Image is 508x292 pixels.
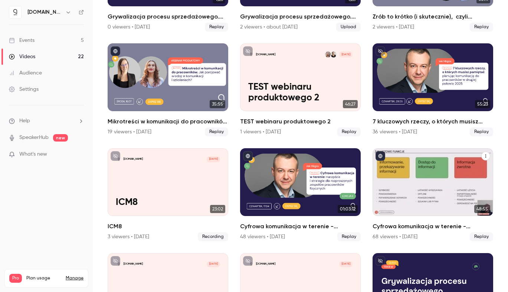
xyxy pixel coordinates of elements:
[373,23,414,31] div: 2 viewers • [DATE]
[240,43,361,136] li: TEST webinaru produktowego 2
[240,43,361,136] a: TEST webinaru produktowego 2[DOMAIN_NAME]Monika DudaAleksandra Grabarska-Furtak[DATE]TEST webinar...
[108,148,228,241] a: ICM8[DOMAIN_NAME][DATE]ICM823:02ICM83 viewers • [DATE]Recording
[124,262,143,266] p: [DOMAIN_NAME]
[108,117,228,126] h2: Mikrotreści w komunikacji do pracowników. Jak porcjować wiedzę w komunikacji i szkoleniach?
[373,148,493,241] li: Cyfrowa komunikacja w terenie - narzędzia i strategie dla rozproszonych zespołów pracowników fizy...
[26,275,61,281] span: Plan usage
[108,148,228,241] li: ICM8
[373,43,493,136] a: 55:237 kluczowych rzeczy, o których musisz pamiętać planując komunikację do pracowników w drugiej...
[248,82,353,103] p: TEST webinaru produktowego 2
[9,53,35,60] div: Videos
[240,222,361,231] h2: Cyfrowa komunikacja w terenie - narzędzia i strategie dla rozproszonych zespołów pracowników fizy...
[9,69,42,77] div: Audience
[376,256,385,266] button: unpublished
[9,37,35,44] div: Events
[240,117,361,126] h2: TEST webinaru produktowego 2
[470,232,493,241] span: Replay
[373,148,493,241] a: 48:55Cyfrowa komunikacja w terenie - narzędzia i strategie dla rozproszonych zespołów pracowników...
[470,23,493,31] span: Replay
[243,256,253,266] button: unpublished
[337,127,361,136] span: Replay
[53,134,68,142] span: new
[240,12,361,21] h2: Grywalizacja procesu sprzedażowego. Jak zbudować angażującą grę i motywować pracowników?
[339,261,353,267] span: [DATE]
[116,197,220,208] p: ICM8
[205,127,228,136] span: Replay
[111,46,120,56] button: published
[198,232,228,241] span: Recording
[325,52,331,57] img: Aleksandra Grabarska-Furtak
[336,23,361,31] span: Upload
[243,151,253,161] button: published
[331,52,337,57] img: Monika Duda
[108,128,151,136] div: 19 viewers • [DATE]
[19,150,47,158] span: What's new
[207,261,220,267] span: [DATE]
[243,46,253,56] button: unpublished
[9,6,21,18] img: quico.io
[19,117,30,125] span: Help
[19,134,49,142] a: SpeakerHub
[337,232,361,241] span: Replay
[66,275,83,281] a: Manage
[373,128,417,136] div: 36 viewers • [DATE]
[338,205,358,213] span: 01:03:12
[108,43,228,136] a: 35:55Mikrotreści w komunikacji do pracowników. Jak porcjować wiedzę w komunikacji i szkoleniach?1...
[256,53,275,57] p: [DOMAIN_NAME]
[373,222,493,231] h2: Cyfrowa komunikacja w terenie - narzędzia i strategie dla rozproszonych zespołów pracowników fizy...
[475,100,490,108] span: 55:23
[207,156,220,162] span: [DATE]
[373,117,493,126] h2: 7 kluczowych rzeczy, o których musisz pamiętać planując komunikację do pracowników w drugiej poło...
[108,222,228,231] h2: ICM8
[240,23,298,31] div: 2 viewers • about [DATE]
[240,233,285,240] div: 48 viewers • [DATE]
[376,151,385,161] button: published
[240,148,361,241] li: Cyfrowa komunikacja w terenie - narzędzia i strategie dla rozproszonych zespołów pracowników fizy...
[240,128,281,136] div: 1 viewers • [DATE]
[373,233,417,240] div: 68 viewers • [DATE]
[373,12,493,21] h2: Zrób to krótko (i skutecznie), czyli modułowe kursy w [GEOGRAPHIC_DATA] – o mikrotreściach w szko...
[470,127,493,136] span: Replay
[210,205,225,213] span: 23:02
[108,43,228,136] li: Mikrotreści w komunikacji do pracowników. Jak porcjować wiedzę w komunikacji i szkoleniach?
[256,262,275,266] p: [DOMAIN_NAME]
[9,117,84,125] li: help-dropdown-opener
[111,151,120,161] button: unpublished
[376,46,385,56] button: unpublished
[111,256,120,266] button: unpublished
[373,43,493,136] li: 7 kluczowych rzeczy, o których musisz pamiętać planując komunikację do pracowników w drugiej poło...
[240,148,361,241] a: 01:03:12Cyfrowa komunikacja w terenie - narzędzia i strategie dla rozproszonych zespołów pracowni...
[210,100,225,108] span: 35:55
[27,9,62,16] h6: [DOMAIN_NAME]
[474,205,490,213] span: 48:55
[9,86,39,93] div: Settings
[108,23,150,31] div: 0 viewers • [DATE]
[108,233,149,240] div: 3 viewers • [DATE]
[339,52,353,57] span: [DATE]
[343,100,358,108] span: 46:27
[124,157,143,161] p: [DOMAIN_NAME]
[108,12,228,21] h2: Grywalizacja procesu sprzedażowego. Jak zbudować angażującą grę i motywować pracowników?
[205,23,228,31] span: Replay
[9,274,22,283] span: Pro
